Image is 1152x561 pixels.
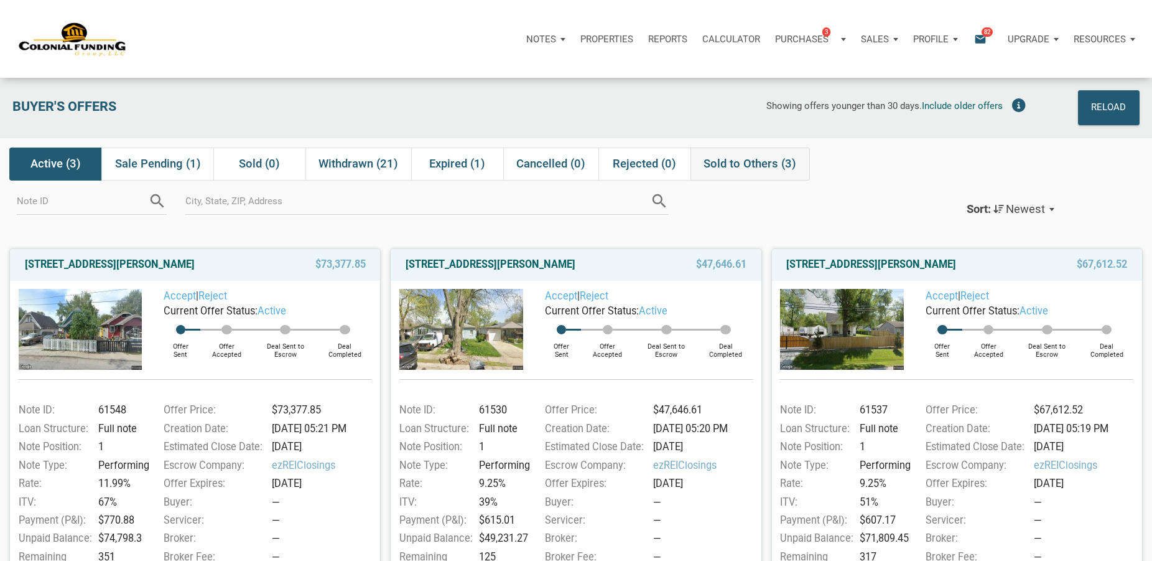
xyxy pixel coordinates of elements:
[702,34,760,45] p: Calculator
[164,290,227,302] span: |
[856,422,911,436] div: Full note
[774,476,855,491] div: Rate:
[526,34,556,45] p: Notes
[1066,21,1143,58] a: Resources
[30,156,81,171] span: Active (3)
[101,148,213,181] div: Sale Pending (1)
[613,156,676,171] span: Rejected (0)
[545,290,608,302] span: |
[539,531,649,546] div: Broker:
[318,156,398,171] span: Withdrawn (21)
[25,257,195,272] a: [STREET_ADDRESS][PERSON_NAME]
[774,531,855,546] div: Unpaid Balance:
[919,476,1029,491] div: Offer Expires:
[305,148,411,181] div: Withdrawn (21)
[268,440,378,455] div: [DATE]
[545,305,639,317] span: Current Offer Status:
[774,513,855,528] div: Payment (P&I):
[919,422,1029,436] div: Creation Date:
[157,513,267,528] div: Servicer:
[1029,440,1140,455] div: [DATE]
[650,192,669,210] i: search
[258,305,286,317] span: active
[856,440,911,455] div: 1
[475,440,529,455] div: 1
[393,458,475,473] div: Note Type:
[648,34,687,45] p: Reports
[853,21,906,58] button: Sales
[399,289,523,370] img: 575873
[696,257,746,272] span: $47,646.61
[774,440,855,455] div: Note Position:
[185,187,650,215] input: City, State, ZIP, Address
[768,21,853,58] button: Purchases3
[954,193,1067,227] button: Sort:Newest
[429,156,485,171] span: Expired (1)
[982,27,993,37] span: 82
[503,148,598,181] div: Cancelled (0)
[919,531,1029,546] div: Broker:
[157,422,267,436] div: Creation Date:
[17,187,148,215] input: Note ID
[1077,257,1127,272] span: $67,612.52
[393,476,475,491] div: Rate:
[965,21,1000,58] button: email82
[856,495,911,510] div: 51%
[1034,531,1140,546] div: —
[699,334,753,359] div: Deal Completed
[157,403,267,418] div: Offer Price:
[94,458,149,473] div: Performing
[94,513,149,528] div: $770.88
[1000,21,1066,58] a: Upgrade
[580,34,633,45] p: Properties
[148,192,167,210] i: search
[94,495,149,510] div: 67%
[157,440,267,455] div: Estimated Close Date:
[539,495,649,510] div: Buyer:
[653,513,759,528] div: —
[653,531,759,546] div: —
[690,148,810,181] div: Sold to Others (3)
[94,476,149,491] div: 11.99%
[475,513,529,528] div: $615.01
[856,531,911,546] div: $71,809.45
[539,440,649,455] div: Estimated Close Date:
[539,513,649,528] div: Servicer:
[94,531,149,546] div: $74,798.3
[315,257,366,272] span: $73,377.85
[581,334,633,359] div: Offer Accepted
[393,531,475,546] div: Unpaid Balance:
[641,21,695,58] button: Reports
[519,21,573,58] button: Notes
[318,334,372,359] div: Deal Completed
[393,495,475,510] div: ITV:
[856,403,911,418] div: 61537
[19,289,142,370] img: 576834
[475,476,529,491] div: 9.25%
[906,21,965,58] button: Profile
[926,290,989,302] span: |
[598,148,690,181] div: Rejected (0)
[926,290,958,302] a: Accept
[919,403,1029,418] div: Offer Price:
[393,440,475,455] div: Note Position:
[695,21,768,58] a: Calculator
[12,476,94,491] div: Rate:
[766,100,922,111] span: Showing offers younger than 30 days.
[539,422,649,436] div: Creation Date:
[919,458,1029,473] div: Escrow Company:
[157,495,267,510] div: Buyer:
[1029,403,1140,418] div: $67,612.52
[475,458,529,473] div: Performing
[861,34,889,45] p: Sales
[1034,495,1140,510] div: —
[780,289,904,370] img: 576457
[475,495,529,510] div: 39%
[539,476,649,491] div: Offer Expires:
[9,148,101,181] div: Active (3)
[6,90,348,125] div: Buyer's Offers
[157,476,267,491] div: Offer Expires:
[919,513,1029,528] div: Servicer:
[272,458,378,473] span: ezREIClosings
